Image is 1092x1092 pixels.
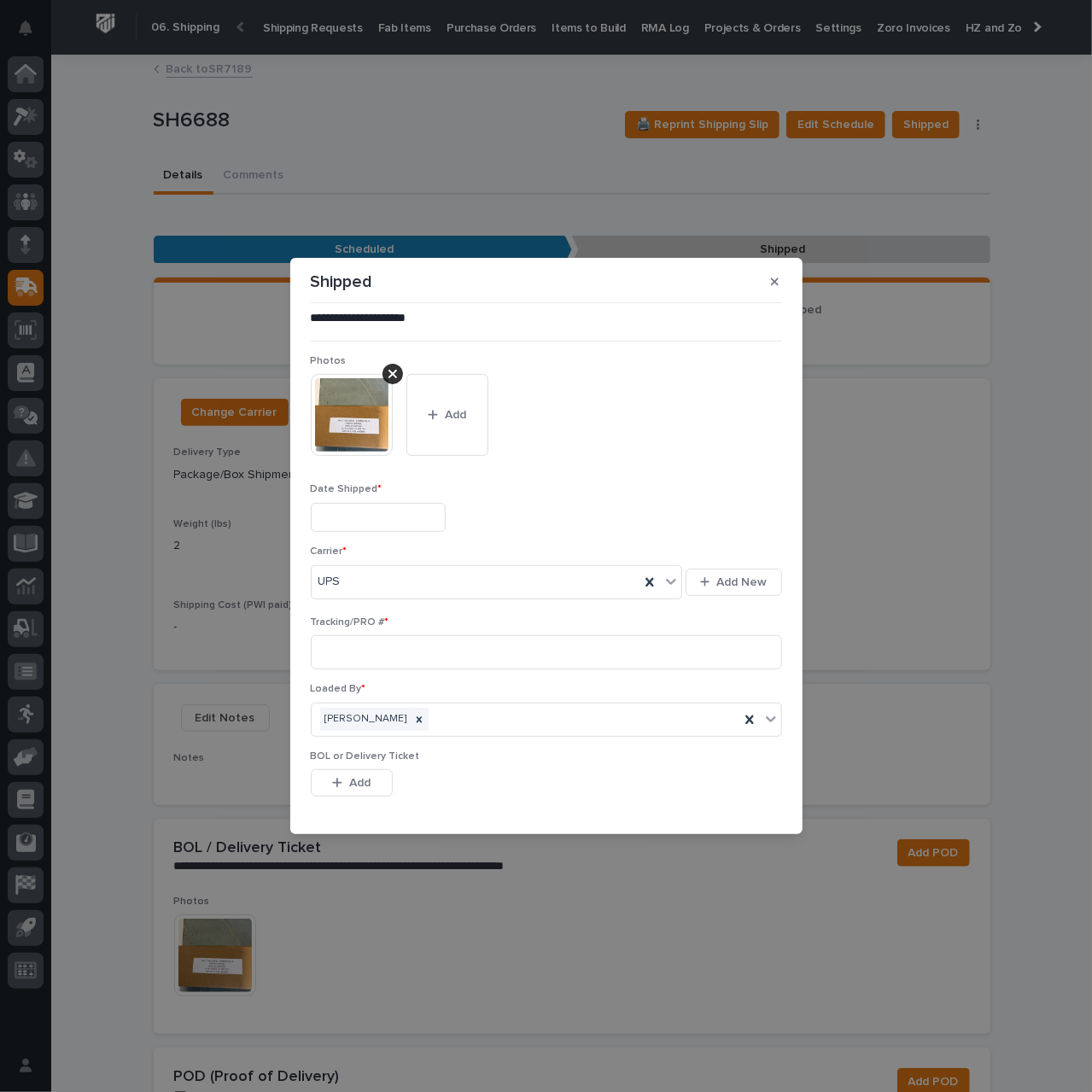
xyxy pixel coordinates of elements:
span: Photos [311,356,347,366]
span: Date Shipped [311,484,382,494]
span: Loaded By [311,684,366,694]
span: BOL or Delivery Ticket [311,751,420,762]
button: Add New [686,569,781,596]
span: UPS [318,573,341,591]
span: Tracking/PRO # [311,617,389,628]
span: Add New [717,575,768,590]
button: Add [406,374,488,456]
span: Add [445,407,466,423]
button: Add [311,769,393,797]
span: Carrier [311,546,347,557]
span: Add [349,775,371,791]
p: Shipped [311,272,373,292]
span: Shipping Cost (PWI paid) [311,818,429,828]
div: [PERSON_NAME] [320,708,410,731]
